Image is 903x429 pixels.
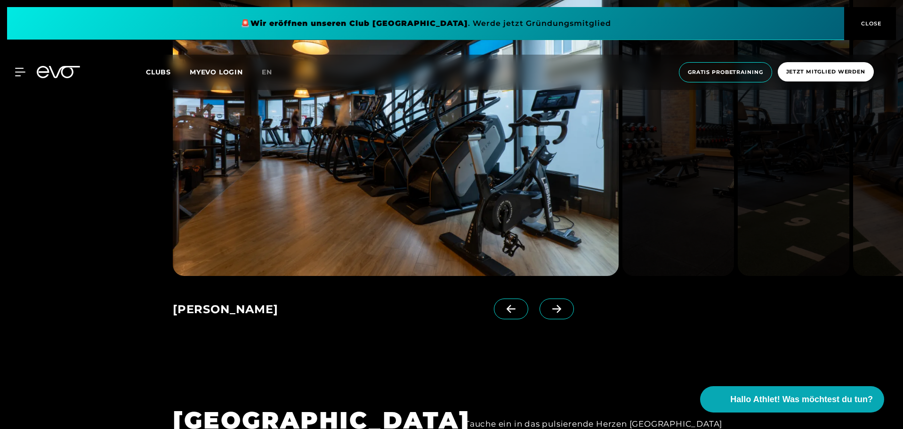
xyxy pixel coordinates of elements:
button: Hallo Athlet! Was möchtest du tun? [700,386,884,413]
span: CLOSE [859,19,882,28]
span: Clubs [146,68,171,76]
a: MYEVO LOGIN [190,68,243,76]
span: Jetzt Mitglied werden [786,68,865,76]
span: Hallo Athlet! Was möchtest du tun? [730,393,873,406]
a: Gratis Probetraining [676,62,775,82]
span: Gratis Probetraining [688,68,763,76]
span: en [262,68,272,76]
a: Jetzt Mitglied werden [775,62,877,82]
button: CLOSE [844,7,896,40]
a: Clubs [146,67,190,76]
a: en [262,67,283,78]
